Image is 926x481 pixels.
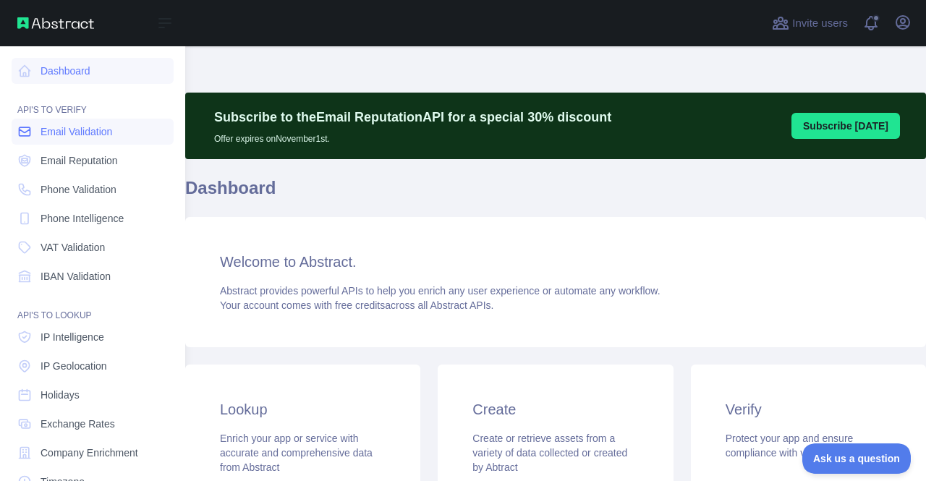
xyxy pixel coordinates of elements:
[41,446,138,460] span: Company Enrichment
[802,443,912,474] iframe: Toggle Customer Support
[220,399,386,420] h3: Lookup
[335,299,385,311] span: free credits
[214,107,611,127] p: Subscribe to the Email Reputation API for a special 30 % discount
[220,285,660,297] span: Abstract provides powerful APIs to help you enrich any user experience or automate any workflow.
[12,205,174,231] a: Phone Intelligence
[12,58,174,84] a: Dashboard
[12,292,174,321] div: API'S TO LOOKUP
[12,411,174,437] a: Exchange Rates
[12,119,174,145] a: Email Validation
[12,324,174,350] a: IP Intelligence
[792,15,848,32] span: Invite users
[220,299,493,311] span: Your account comes with across all Abstract APIs.
[472,399,638,420] h3: Create
[12,87,174,116] div: API'S TO VERIFY
[769,12,851,35] button: Invite users
[12,234,174,260] a: VAT Validation
[41,388,80,402] span: Holidays
[41,153,118,168] span: Email Reputation
[41,211,124,226] span: Phone Intelligence
[220,252,891,272] h3: Welcome to Abstract.
[12,176,174,203] a: Phone Validation
[41,124,112,139] span: Email Validation
[185,176,926,211] h1: Dashboard
[41,359,107,373] span: IP Geolocation
[12,148,174,174] a: Email Reputation
[726,399,891,420] h3: Verify
[220,433,373,473] span: Enrich your app or service with accurate and comprehensive data from Abstract
[214,127,611,145] p: Offer expires on November 1st.
[41,269,111,284] span: IBAN Validation
[726,433,872,459] span: Protect your app and ensure compliance with verification APIs
[791,113,900,139] button: Subscribe [DATE]
[472,433,627,473] span: Create or retrieve assets from a variety of data collected or created by Abtract
[41,417,115,431] span: Exchange Rates
[12,382,174,408] a: Holidays
[12,263,174,289] a: IBAN Validation
[12,440,174,466] a: Company Enrichment
[12,353,174,379] a: IP Geolocation
[41,330,104,344] span: IP Intelligence
[41,182,116,197] span: Phone Validation
[17,17,94,29] img: Abstract API
[41,240,105,255] span: VAT Validation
